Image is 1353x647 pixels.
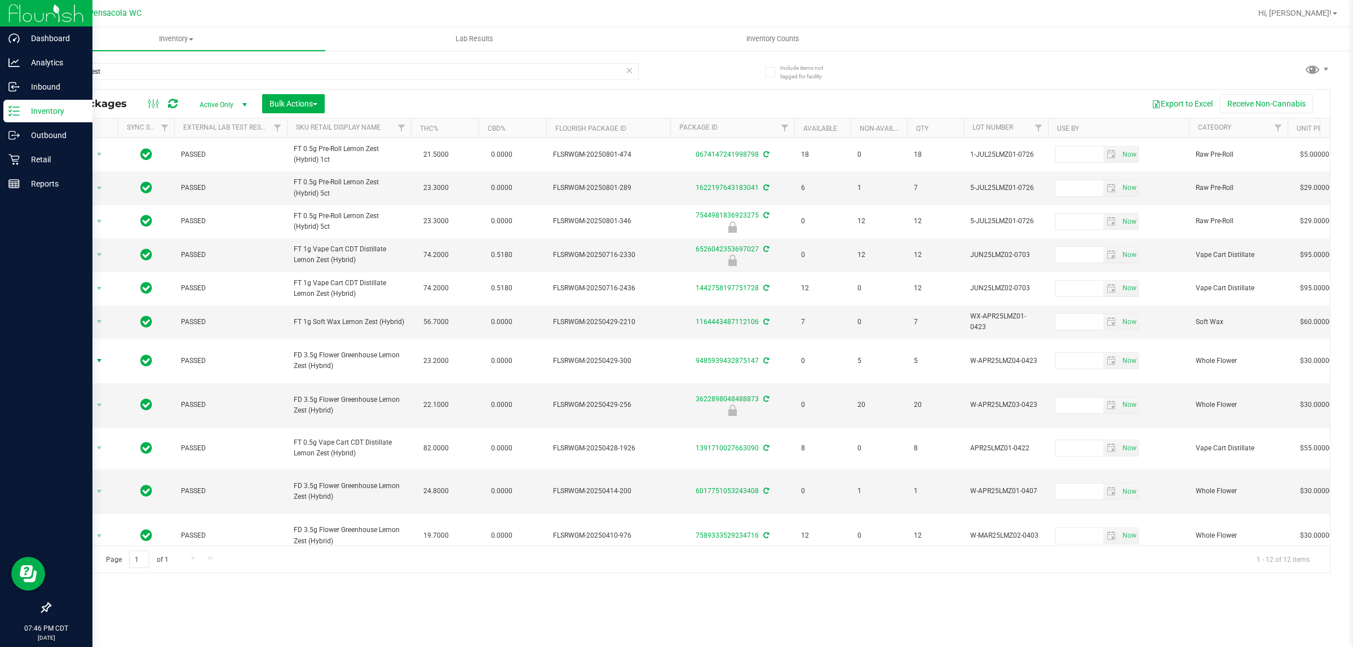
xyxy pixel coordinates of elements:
[553,216,664,227] span: FLSRWGM-20250801-346
[181,250,280,260] span: PASSED
[1294,483,1339,499] span: $30.00000
[1120,180,1139,196] span: Set Current date
[1269,118,1288,138] a: Filter
[970,530,1041,541] span: W-MAR25LMZ02-0403
[8,57,20,68] inline-svg: Analytics
[294,244,404,265] span: FT 1g Vape Cart CDT Distillate Lemon Zest (Hybrid)
[418,397,454,413] span: 22.1000
[1120,281,1138,296] span: select
[972,123,1013,131] a: Lot Number
[485,280,518,296] span: 0.5180
[1120,440,1138,456] span: select
[553,530,664,541] span: FLSRWGM-20250410-976
[485,213,518,229] span: 0.0000
[440,34,509,44] span: Lab Results
[553,183,664,193] span: FLSRWGM-20250801-289
[92,397,107,413] span: select
[8,105,20,117] inline-svg: Inventory
[1258,8,1332,17] span: Hi, [PERSON_NAME]!
[857,183,900,193] span: 1
[914,400,957,410] span: 20
[762,487,769,495] span: Sync from Compliance System
[1120,214,1139,230] span: Set Current date
[181,149,280,160] span: PASSED
[914,183,957,193] span: 7
[762,357,769,365] span: Sync from Compliance System
[1120,528,1138,544] span: select
[970,486,1041,497] span: W-APR25LMZ01-0407
[1103,440,1120,456] span: select
[181,443,280,454] span: PASSED
[1196,443,1281,454] span: Vape Cart Distillate
[553,356,664,366] span: FLSRWGM-20250429-300
[857,356,900,366] span: 5
[485,353,518,369] span: 0.0000
[1120,528,1139,544] span: Set Current date
[553,317,664,327] span: FLSRWGM-20250429-2210
[762,318,769,326] span: Sync from Compliance System
[1294,180,1339,196] span: $29.00000
[181,356,280,366] span: PASSED
[857,486,900,497] span: 1
[1196,183,1281,193] span: Raw Pre-Roll
[731,34,815,44] span: Inventory Counts
[392,118,411,138] a: Filter
[5,623,87,633] p: 07:46 PM CDT
[418,483,454,499] span: 24.8000
[27,34,325,44] span: Inventory
[801,530,844,541] span: 12
[914,317,957,327] span: 7
[20,153,87,166] p: Retail
[970,400,1041,410] span: W-APR25LMZ03-0423
[1103,281,1120,296] span: select
[1103,180,1120,196] span: select
[1120,214,1138,229] span: select
[553,283,664,294] span: FLSRWGM-20250716-2436
[1120,440,1139,457] span: Set Current date
[1196,356,1281,366] span: Whole Flower
[294,317,404,327] span: FT 1g Soft Wax Lemon Zest (Hybrid)
[970,149,1041,160] span: 1-JUL25LMZ01-0726
[1120,147,1139,163] span: Set Current date
[970,216,1041,227] span: 5-JUL25LMZ01-0726
[1294,280,1339,296] span: $95.00000
[140,180,152,196] span: In Sync
[553,149,664,160] span: FLSRWGM-20250801-474
[679,123,718,131] a: Package ID
[485,247,518,263] span: 0.5180
[156,118,174,138] a: Filter
[762,211,769,219] span: Sync from Compliance System
[914,250,957,260] span: 12
[59,98,138,110] span: All Packages
[762,184,769,192] span: Sync from Compliance System
[1057,125,1079,132] a: Use By
[1120,147,1138,162] span: select
[20,177,87,190] p: Reports
[418,528,454,544] span: 19.7000
[970,250,1041,260] span: JUN25LMZ02-0703
[140,353,152,369] span: In Sync
[970,283,1041,294] span: JUN25LMZ02-0703
[1294,528,1339,544] span: $30.00000
[857,283,900,294] span: 0
[857,250,900,260] span: 12
[1196,283,1281,294] span: Vape Cart Distillate
[1120,314,1138,330] span: select
[696,395,759,403] a: 3622898048488873
[181,317,280,327] span: PASSED
[92,353,107,369] span: select
[8,33,20,44] inline-svg: Dashboard
[181,216,280,227] span: PASSED
[20,80,87,94] p: Inbound
[20,104,87,118] p: Inventory
[20,128,87,142] p: Outbound
[8,81,20,92] inline-svg: Inbound
[916,125,928,132] a: Qty
[1294,314,1339,330] span: $60.00000
[127,123,170,131] a: Sync Status
[8,178,20,189] inline-svg: Reports
[1120,247,1138,263] span: select
[762,444,769,452] span: Sync from Compliance System
[970,443,1041,454] span: APR25LMZ01-0422
[970,311,1041,333] span: WX-APR25LMZ01-0423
